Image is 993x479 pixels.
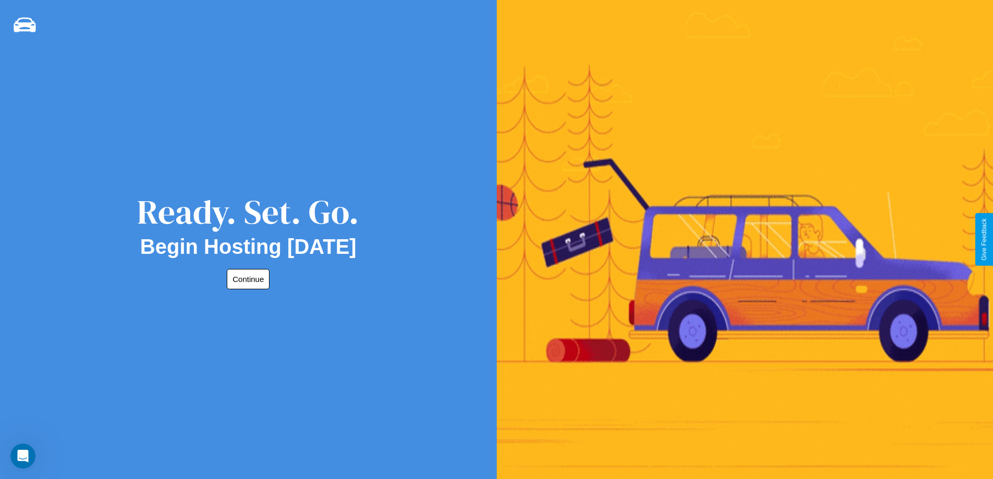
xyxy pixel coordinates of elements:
button: Continue [227,269,269,289]
iframe: Intercom live chat [10,444,35,469]
div: Give Feedback [980,218,988,261]
div: Ready. Set. Go. [137,189,359,235]
h2: Begin Hosting [DATE] [140,235,357,259]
